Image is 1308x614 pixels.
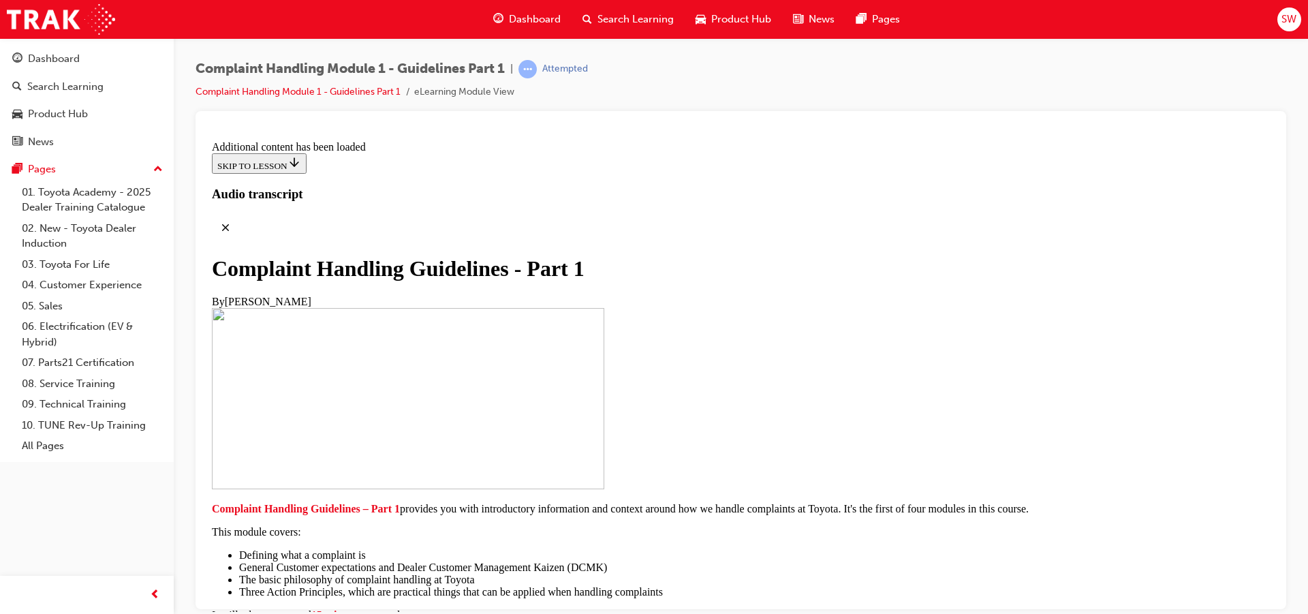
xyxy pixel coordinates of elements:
[5,474,1063,486] p: It will take you around to complete.
[196,86,401,97] a: Complaint Handling Module 1 - Guidelines Part 1
[5,18,100,38] button: SKIP TO LESSON
[5,78,33,106] button: Close audio transcript panel
[782,5,845,33] a: news-iconNews
[793,11,803,28] span: news-icon
[16,296,168,317] a: 05. Sales
[5,74,168,99] a: Search Learning
[16,352,168,373] a: 07. Parts21 Certification
[28,162,56,177] div: Pages
[493,11,503,28] span: guage-icon
[518,60,537,78] span: learningRecordVerb_ATTEMPT-icon
[196,61,505,77] span: Complaint Handling Module 1 - Guidelines Part 1
[414,85,514,100] li: eLearning Module View
[12,108,22,121] span: car-icon
[5,129,168,155] a: News
[16,415,168,436] a: 10. TUNE Rev-Up Training
[5,102,168,127] a: Product Hub
[510,61,513,77] span: |
[33,414,1063,426] li: Defining what a complaint is
[5,160,18,172] span: By
[711,12,771,27] span: Product Hub
[5,367,193,379] span: Complaint Handling Guidelines – Part 1
[16,373,168,395] a: 08. Service Training
[5,44,168,157] button: DashboardSearch LearningProduct HubNews
[872,12,900,27] span: Pages
[16,435,168,457] a: All Pages
[5,390,1063,403] p: This module covers:
[542,63,588,76] div: Attempted
[105,474,155,485] span: 15 minutes
[16,254,168,275] a: 03. Toyota For Life
[12,136,22,149] span: news-icon
[150,587,160,604] span: prev-icon
[12,81,22,93] span: search-icon
[7,4,115,35] img: Trak
[597,12,674,27] span: Search Learning
[509,12,561,27] span: Dashboard
[572,5,685,33] a: search-iconSearch Learning
[16,316,168,352] a: 06. Electrification (EV & Hybrid)
[5,46,168,72] a: Dashboard
[28,134,54,150] div: News
[809,12,835,27] span: News
[33,450,1063,463] li: Three Action Principles, which are practical things that can be applied when handling complaints
[5,367,1063,380] p: provides you with introductory information and context around how we handle complaints at Toyota....
[845,5,911,33] a: pages-iconPages
[153,161,163,179] span: up-icon
[582,11,592,28] span: search-icon
[5,157,168,182] button: Pages
[856,11,867,28] span: pages-icon
[696,11,706,28] span: car-icon
[27,79,104,95] div: Search Learning
[5,5,1063,18] div: Additional content has been loaded
[11,25,95,35] span: SKIP TO LESSON
[12,164,22,176] span: pages-icon
[1277,7,1301,31] button: SW
[685,5,782,33] a: car-iconProduct Hub
[16,218,168,254] a: 02. New - Toyota Dealer Induction
[28,51,80,67] div: Dashboard
[5,121,1063,146] div: Complaint Handling Guidelines - Part 1
[28,106,88,122] div: Product Hub
[16,275,168,296] a: 04. Customer Experience
[18,160,105,172] span: [PERSON_NAME]
[16,394,168,415] a: 09. Technical Training
[33,426,1063,438] li: General Customer expectations and Dealer Customer Management Kaizen (DCMK)
[1281,12,1296,27] span: SW
[33,438,1063,450] li: The basic philosophy of complaint handling at Toyota
[16,182,168,218] a: 01. Toyota Academy - 2025 Dealer Training Catalogue
[5,51,1063,66] h3: Audio transcript
[12,53,22,65] span: guage-icon
[482,5,572,33] a: guage-iconDashboard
